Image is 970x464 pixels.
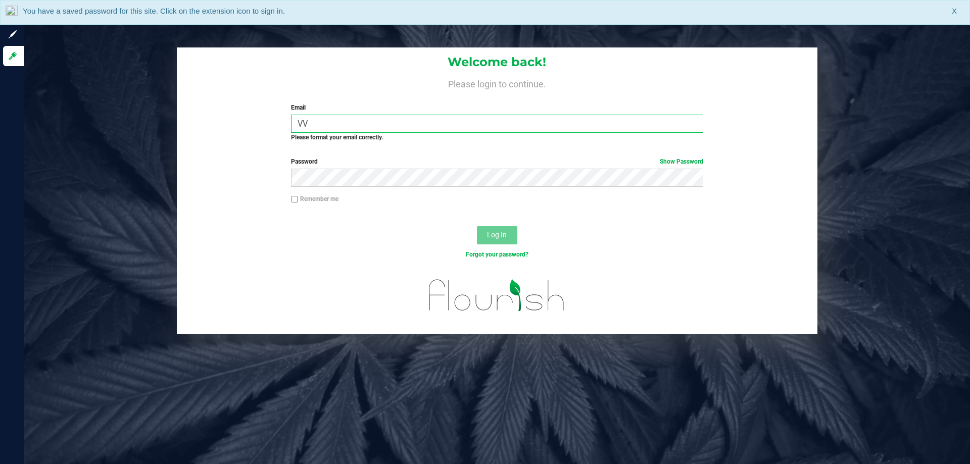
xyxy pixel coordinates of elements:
span: Log In [487,231,507,239]
inline-svg: Log in [8,51,18,61]
span: You have a saved password for this site. Click on the extension icon to sign in. [23,7,285,15]
input: Remember me [291,196,298,203]
strong: Please format your email correctly. [291,134,383,141]
h1: Welcome back! [177,56,817,69]
button: Log In [477,226,517,244]
span: X [952,6,957,17]
a: Forgot your password? [466,251,528,258]
img: flourish_logo.svg [417,270,577,321]
label: Remember me [291,194,338,203]
label: Email [291,103,703,112]
span: Password [291,158,318,165]
h4: Please login to continue. [177,77,817,89]
a: Show Password [660,158,703,165]
inline-svg: Sign up [8,29,18,39]
img: notLoggedInIcon.png [6,6,18,19]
